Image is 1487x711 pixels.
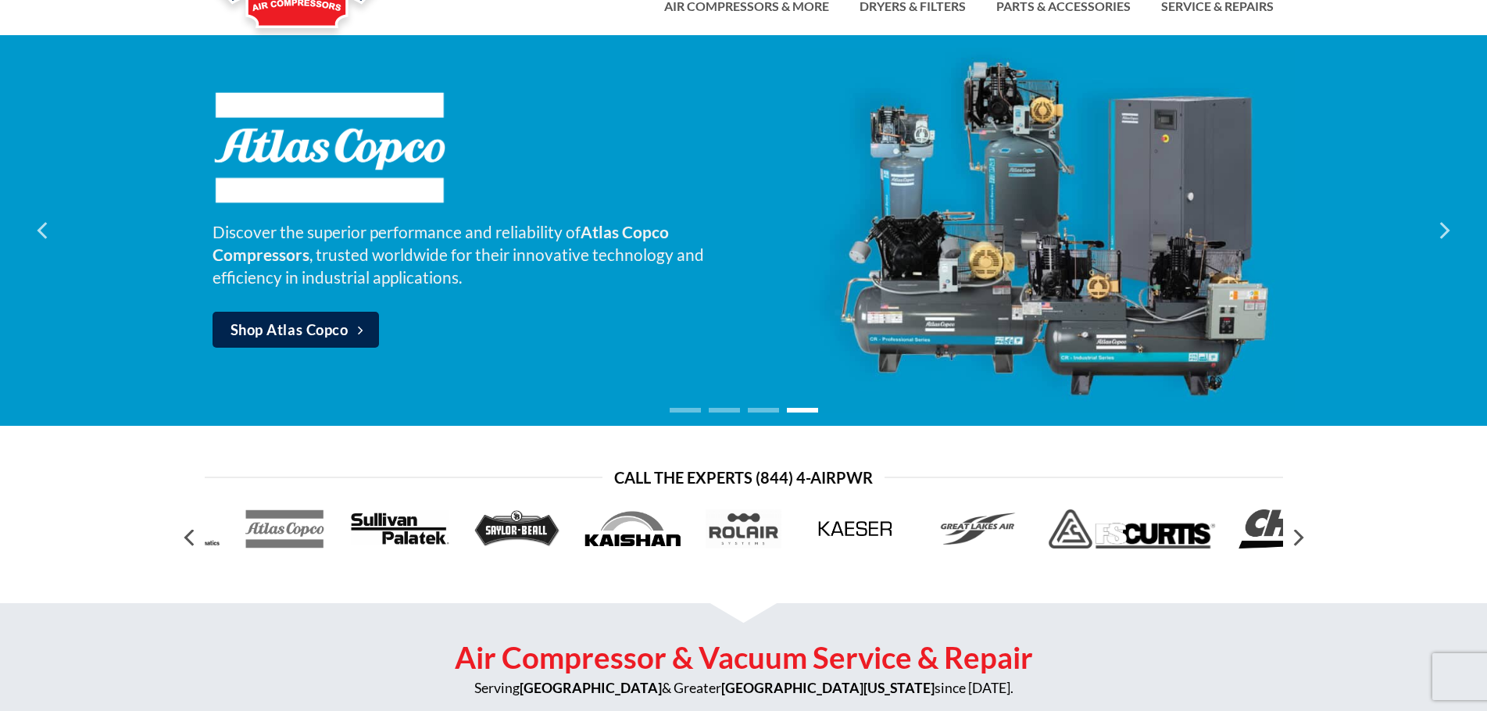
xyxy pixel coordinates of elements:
li: Page dot 3 [748,408,779,413]
h2: Air Compressor & Vacuum Service & Repair [205,638,1283,677]
a: Shop Atlas Copco [213,312,380,348]
img: Atlas Copco Compressors [213,91,447,205]
img: Atlas Copco Compressors [810,48,1294,413]
li: Page dot 2 [709,408,740,413]
p: Serving & Greater since [DATE]. [205,677,1283,699]
span: Call the Experts (844) 4-AirPwr [614,465,873,490]
button: Next [1283,523,1311,553]
li: Page dot 4 [787,408,818,413]
li: Page dot 1 [670,408,701,413]
button: Next [1429,191,1457,270]
button: Previous [177,523,205,553]
strong: [GEOGRAPHIC_DATA] [520,680,662,696]
button: Previous [30,191,58,270]
strong: [GEOGRAPHIC_DATA][US_STATE] [721,680,935,696]
p: Discover the superior performance and reliability of , trusted worldwide for their innovative tec... [213,220,744,288]
span: Shop Atlas Copco [231,319,349,341]
strong: Atlas Copco Compressors [213,222,669,264]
